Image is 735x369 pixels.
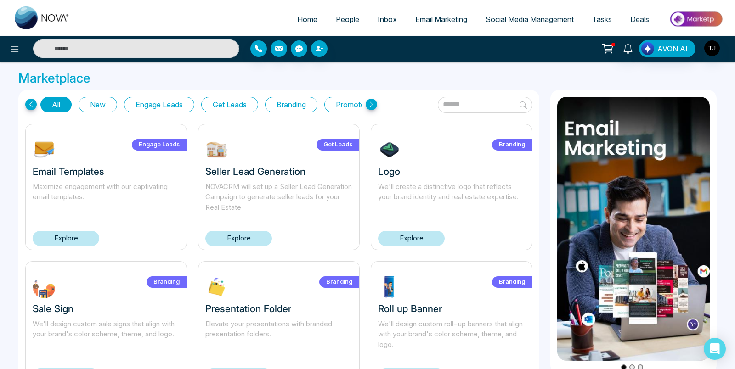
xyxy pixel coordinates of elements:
[205,138,228,161] img: W9EOY1739212645.jpg
[319,276,359,288] label: Branding
[40,97,72,112] button: All
[205,275,228,298] img: XLP2c1732303713.jpg
[378,275,401,298] img: ptdrg1732303548.jpg
[205,182,352,213] p: NOVACRM will set up a Seller Lead Generation Campaign to generate seller leads for your Real Estate
[557,97,710,361] img: item1.png
[704,40,720,56] img: User Avatar
[265,97,317,112] button: Branding
[33,182,180,213] p: Maximize engagement with our captivating email templates.
[630,15,649,24] span: Deals
[317,139,359,151] label: Get Leads
[324,97,403,112] button: Promote Listings
[336,15,359,24] span: People
[205,319,352,350] p: Elevate your presentations with branded presentation folders.
[378,182,525,213] p: We'll create a distinctive logo that reflects your brand identity and real estate expertise.
[378,15,397,24] span: Inbox
[288,11,327,28] a: Home
[583,11,621,28] a: Tasks
[486,15,574,24] span: Social Media Management
[378,319,525,350] p: We'll design custom roll-up banners that align with your brand's color scheme, theme, and logo.
[704,338,726,360] div: Open Intercom Messenger
[124,97,194,112] button: Engage Leads
[205,231,272,246] a: Explore
[639,40,695,57] button: AVON AI
[641,42,654,55] img: Lead Flow
[33,275,56,298] img: FWbuT1732304245.jpg
[18,71,717,86] h3: Marketplace
[297,15,317,24] span: Home
[406,11,476,28] a: Email Marketing
[15,6,70,29] img: Nova CRM Logo
[621,11,658,28] a: Deals
[205,166,352,177] h3: Seller Lead Generation
[132,139,187,151] label: Engage Leads
[657,43,688,54] span: AVON AI
[205,303,352,314] h3: Presentation Folder
[327,11,368,28] a: People
[378,231,445,246] a: Explore
[492,276,532,288] label: Branding
[79,97,117,112] button: New
[201,97,258,112] button: Get Leads
[368,11,406,28] a: Inbox
[378,166,525,177] h3: Logo
[663,9,729,29] img: Market-place.gif
[378,138,401,161] img: 7tHiu1732304639.jpg
[33,319,180,350] p: We'll design custom sale signs that align with your brand's color scheme, theme, and logo.
[33,138,56,161] img: NOmgJ1742393483.jpg
[33,231,99,246] a: Explore
[33,303,180,314] h3: Sale Sign
[415,15,467,24] span: Email Marketing
[492,139,532,151] label: Branding
[378,303,525,314] h3: Roll up Banner
[33,166,180,177] h3: Email Templates
[592,15,612,24] span: Tasks
[476,11,583,28] a: Social Media Management
[147,276,187,288] label: Branding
